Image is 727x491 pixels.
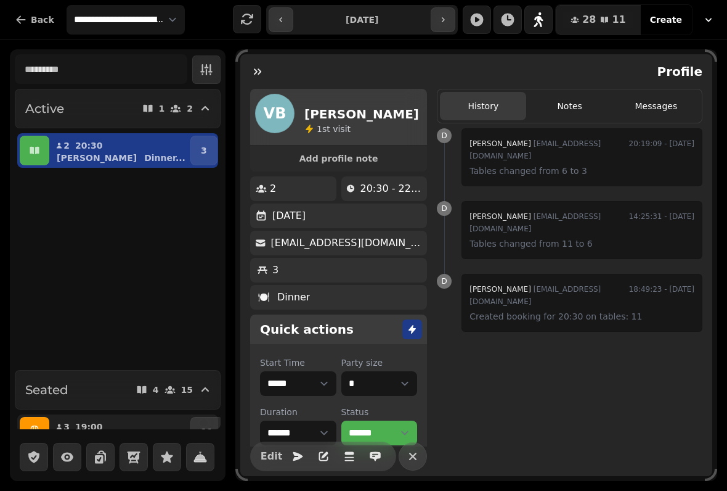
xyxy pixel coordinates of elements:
span: st [322,124,333,134]
time: 18:49:23 - [DATE] [629,282,694,309]
div: [EMAIL_ADDRESS][DOMAIN_NAME] [469,136,619,163]
button: Add profile note [255,151,422,167]
span: [PERSON_NAME] [469,285,531,294]
p: Tables changed from 11 to 6 [469,236,694,251]
span: Edit [264,452,279,461]
button: 2811 [556,5,641,35]
p: 20:30 [75,139,103,152]
button: 11 [190,417,223,447]
label: Duration [260,406,336,418]
p: 11 [201,426,213,438]
p: 2 [187,104,193,113]
h2: Seated [25,381,68,398]
div: [EMAIL_ADDRESS][DOMAIN_NAME] [469,209,619,236]
p: Tables changed from 6 to 3 [469,163,694,178]
h2: [PERSON_NAME] [304,105,419,123]
span: D [442,278,447,285]
span: VB [264,106,286,121]
label: Party size [341,357,418,369]
span: D [442,205,447,212]
button: Messages [613,92,699,120]
button: Notes [526,92,612,120]
button: 3 [190,136,217,165]
p: 3 [201,144,207,157]
p: [PERSON_NAME] [57,152,137,164]
h2: Profile [652,63,702,80]
p: Dinner [277,290,310,305]
h2: Active [25,100,64,117]
p: 2 [270,181,276,196]
p: 3 [272,263,278,278]
p: Created booking for 20:30 on tables: 11 [469,309,694,324]
button: Create [640,5,692,35]
p: [EMAIL_ADDRESS][DOMAIN_NAME] [271,236,423,250]
span: [PERSON_NAME] [469,139,531,148]
p: 19:00 [75,421,103,433]
button: History [440,92,526,120]
label: Start Time [260,357,336,369]
label: Status [341,406,418,418]
p: 1 [159,104,165,113]
button: Edit [259,444,284,469]
p: [DATE] [272,208,306,223]
button: Seated415 [15,370,221,410]
p: 3 [63,421,70,433]
p: 2 [63,139,70,152]
span: Add profile note [265,154,412,163]
p: 🍽️ [258,290,270,305]
p: visit [317,123,351,135]
div: [EMAIL_ADDRESS][DOMAIN_NAME] [469,282,619,309]
span: 11 [612,15,625,25]
p: 20:30 - 22:30 [360,181,422,196]
p: Dinner ... [144,152,185,164]
span: 28 [582,15,596,25]
span: Create [650,15,682,24]
button: 220:30[PERSON_NAME]Dinner... [52,136,188,165]
button: Active12 [15,89,221,128]
time: 14:25:31 - [DATE] [629,209,694,236]
p: 4 [153,386,159,394]
span: [PERSON_NAME] [469,212,531,221]
span: D [442,132,447,139]
button: 319:00 [52,417,188,447]
span: 1 [317,124,322,134]
p: 15 [181,386,193,394]
button: Back [5,5,64,35]
h2: Quick actions [260,321,354,338]
time: 20:19:09 - [DATE] [629,136,694,163]
span: Back [31,15,54,24]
